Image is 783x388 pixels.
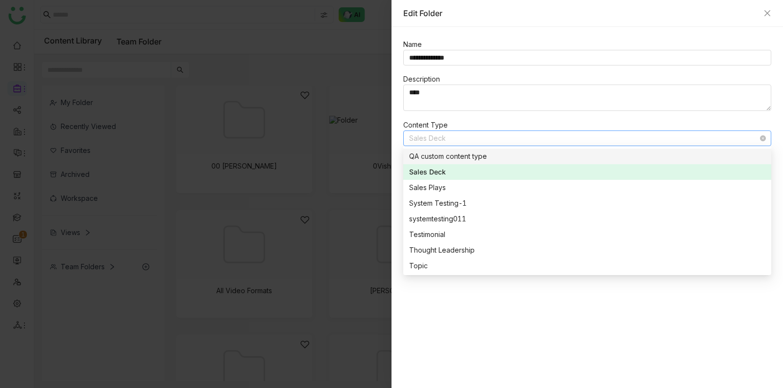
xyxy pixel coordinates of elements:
div: Edit Folder [403,8,759,19]
div: QA custom content type [409,151,765,162]
div: Topic [409,260,765,271]
button: Close [763,9,771,17]
div: System Testing-1 [409,198,765,209]
nz-option-item: Testimonial [403,227,771,242]
div: systemtesting011 [409,214,765,224]
nz-select-item: Sales Deck [409,131,765,146]
div: Testimonial [409,229,765,240]
div: Sales Deck [409,167,765,177]
label: Content Type [403,120,453,130]
nz-option-item: Sales Plays [403,180,771,195]
nz-option-item: System Testing-1 [403,195,771,211]
div: Thought Leadership [409,245,765,256]
nz-option-item: systemtesting011 [403,211,771,227]
nz-option-item: Topic [403,258,771,274]
nz-option-item: QA custom content type [403,149,771,164]
label: Description [403,74,445,85]
nz-option-item: Sales Deck [403,164,771,180]
label: Name [403,39,427,50]
div: Sales Plays [409,182,765,193]
nz-option-item: Thought Leadership [403,242,771,258]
